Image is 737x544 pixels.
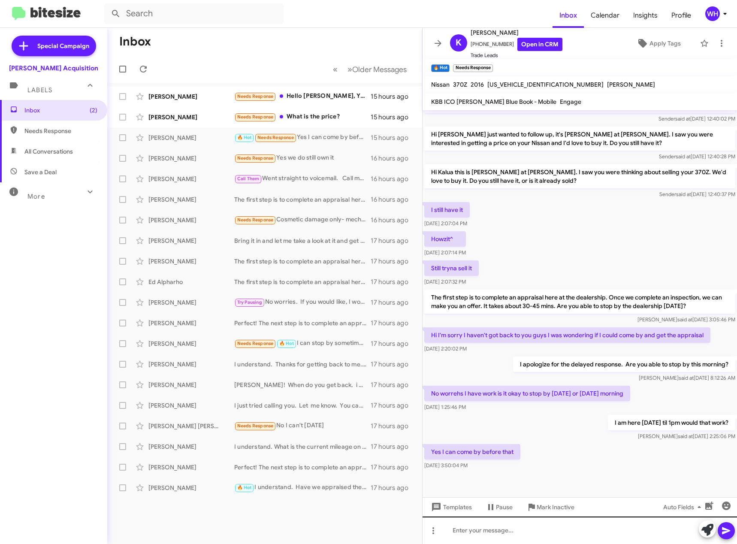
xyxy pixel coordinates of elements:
div: The first step is to complete an appraisal here at the dealership. Once we complete an inspection... [234,257,371,266]
div: 17 hours ago [371,484,415,492]
a: Inbox [553,3,584,28]
a: Insights [626,3,665,28]
div: [PERSON_NAME] [148,92,234,101]
span: 370Z [453,81,467,88]
div: [PERSON_NAME] [148,381,234,389]
span: Needs Response [237,341,274,346]
p: The first step is to complete an appraisal here at the dealership. Once we complete an inspection... [424,290,735,314]
div: [PERSON_NAME] [148,113,234,121]
span: [DATE] 2:07:04 PM [424,220,467,227]
a: Special Campaign [12,36,96,56]
small: 🔥 Hot [431,64,450,72]
div: [PERSON_NAME]! When do you get back. i will pause the communications till then [234,381,371,389]
span: Needs Response [237,423,274,429]
span: Nissan [431,81,450,88]
input: Search [104,3,284,24]
div: I just tried calling you. Let me know. You can call me at [PHONE_NUMBER] [234,401,371,410]
span: 2016 [471,81,484,88]
h1: Inbox [119,35,151,48]
div: [PERSON_NAME] [148,463,234,471]
div: 17 hours ago [371,278,415,286]
span: Special Campaign [37,42,89,50]
div: 17 hours ago [371,236,415,245]
span: [PERSON_NAME] [DATE] 2:25:06 PM [638,433,735,439]
div: No I can't [DATE] [234,421,371,431]
div: 17 hours ago [371,401,415,410]
div: 17 hours ago [371,442,415,451]
span: All Conversations [24,147,73,156]
button: Auto Fields [656,499,711,515]
div: 15 hours ago [371,133,415,142]
span: [DATE] 2:20:02 PM [424,345,467,352]
span: Inbox [24,106,97,115]
span: Needs Response [237,114,274,120]
span: Trade Leads [471,51,562,60]
div: [PERSON_NAME] [148,360,234,369]
button: WH [698,6,728,21]
div: Perfect! The next step is to complete an appraisal. Once complete, we can make you an offer. Are ... [234,319,371,327]
div: [PERSON_NAME] Acquisition [9,64,98,73]
span: [PERSON_NAME] [607,81,655,88]
p: I apologize for the delayed response. Are you able to stop by this morning? [513,357,735,372]
p: Hi Kalua this is [PERSON_NAME] at [PERSON_NAME]. I saw you were thinking about selling your 370Z.... [424,164,735,188]
span: [DATE] 1:25:46 PM [424,404,466,410]
p: Yes I can come by before that [424,444,520,459]
span: Apply Tags [649,36,681,51]
span: Needs Response [237,217,274,223]
span: Needs Response [237,94,274,99]
div: Yes I can come by before that [234,133,371,142]
span: » [347,64,352,75]
div: 17 hours ago [371,339,415,348]
a: Open in CRM [517,38,562,51]
div: Ed Alpharho [148,278,234,286]
span: [DATE] 2:07:14 PM [424,249,466,256]
p: No worrehs I have work is it okay to stop by [DATE] or [DATE] morning [424,386,630,401]
p: Howzit^ [424,231,466,247]
div: No worries. If you would like, I would come in and let me take a look. I can give you the actual ... [234,297,371,307]
div: [PERSON_NAME] [148,216,234,224]
small: Needs Response [453,64,492,72]
div: What is the price? [234,112,371,122]
p: Still tryna sell it [424,260,479,276]
span: Save a Deal [24,168,57,176]
span: [US_VEHICLE_IDENTIFICATION_NUMBER] [487,81,604,88]
span: K [456,36,462,50]
span: said at [677,316,692,323]
div: The first step is to complete an appraisal here at the dealership. Once we complete an inspection... [234,278,371,286]
span: [PERSON_NAME] [DATE] 8:12:26 AM [639,375,735,381]
span: Sender [DATE] 12:40:28 PM [659,153,735,160]
span: said at [676,153,691,160]
div: 17 hours ago [371,360,415,369]
div: Hello [PERSON_NAME], Yes I would be open to selling if the price was right. [234,91,371,101]
button: Templates [423,499,479,515]
div: 16 hours ago [371,154,415,163]
div: 16 hours ago [371,216,415,224]
div: [PERSON_NAME] [148,319,234,327]
div: 17 hours ago [371,319,415,327]
div: 15 hours ago [371,92,415,101]
p: I am here [DATE] til 1pm would that work? [608,415,735,430]
div: [PERSON_NAME] [148,236,234,245]
div: I can stop by sometime next week [234,338,371,348]
nav: Page navigation example [328,60,412,78]
div: [PERSON_NAME] [148,257,234,266]
span: said at [676,191,691,197]
span: 🔥 Hot [279,341,294,346]
div: Yes we do still own it [234,153,371,163]
span: Auto Fields [663,499,704,515]
span: Sender [DATE] 12:40:37 PM [659,191,735,197]
div: 17 hours ago [371,257,415,266]
div: [PERSON_NAME] [148,154,234,163]
span: « [333,64,338,75]
div: 17 hours ago [371,463,415,471]
div: [PERSON_NAME] [148,298,234,307]
p: Hi I'm sorry I haven't got back to you guys I was wondering if I could come by and get the appraisal [424,327,710,343]
div: Cosmetic damage only- mechanically never has been a problem. Lots of teenage driving bumps and br... [234,215,371,225]
span: [PERSON_NAME] [DATE] 3:05:46 PM [637,316,735,323]
button: Mark Inactive [520,499,581,515]
div: [PERSON_NAME] [148,175,234,183]
div: 17 hours ago [371,422,415,430]
div: [PERSON_NAME] [148,133,234,142]
div: 16 hours ago [371,195,415,204]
